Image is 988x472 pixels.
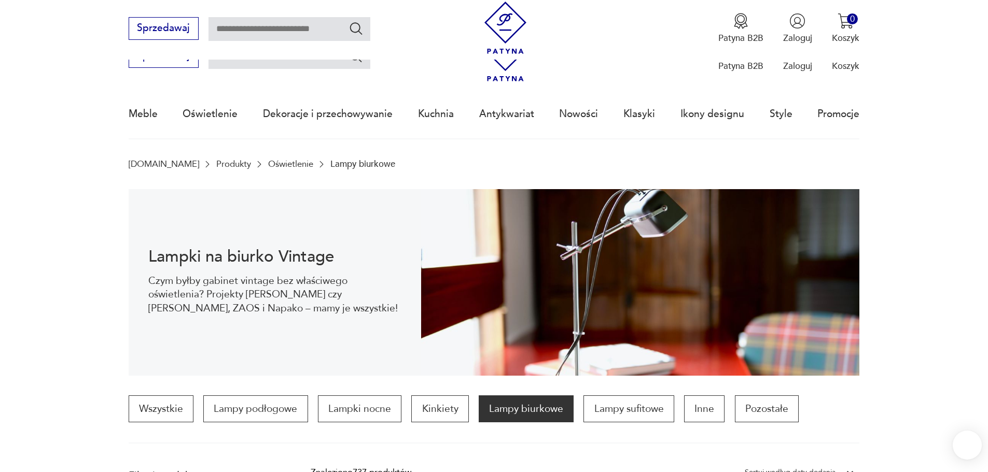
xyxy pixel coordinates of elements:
[263,90,393,138] a: Dekoracje i przechowywanie
[129,90,158,138] a: Meble
[479,2,532,54] img: Patyna - sklep z meblami i dekoracjami vintage
[832,32,859,44] p: Koszyk
[680,90,744,138] a: Ikony designu
[770,90,792,138] a: Style
[684,395,725,422] a: Inne
[718,32,763,44] p: Patyna B2B
[129,17,199,40] button: Sprzedawaj
[735,395,799,422] a: Pozostałe
[789,13,805,29] img: Ikonka użytkownika
[349,49,364,64] button: Szukaj
[623,90,655,138] a: Klasyki
[148,274,401,315] p: Czym byłby gabinet vintage bez właściwego oświetlenia? Projekty [PERSON_NAME] czy [PERSON_NAME], ...
[418,90,454,138] a: Kuchnia
[832,60,859,72] p: Koszyk
[129,395,193,422] a: Wszystkie
[216,159,251,169] a: Produkty
[129,25,199,33] a: Sprzedawaj
[129,53,199,61] a: Sprzedawaj
[203,395,308,422] a: Lampy podłogowe
[847,13,858,24] div: 0
[318,395,401,422] a: Lampki nocne
[421,189,860,376] img: 59de657ae7cec28172f985f34cc39cd0.jpg
[838,13,854,29] img: Ikona koszyka
[349,21,364,36] button: Szukaj
[479,90,534,138] a: Antykwariat
[832,13,859,44] button: 0Koszyk
[783,13,812,44] button: Zaloguj
[953,431,982,460] iframe: Smartsupp widget button
[330,159,395,169] p: Lampy biurkowe
[583,395,674,422] a: Lampy sufitowe
[268,159,313,169] a: Oświetlenie
[411,395,468,422] a: Kinkiety
[718,13,763,44] a: Ikona medaluPatyna B2B
[733,13,749,29] img: Ikona medalu
[783,60,812,72] p: Zaloguj
[183,90,238,138] a: Oświetlenie
[783,32,812,44] p: Zaloguj
[559,90,598,138] a: Nowości
[817,90,859,138] a: Promocje
[718,13,763,44] button: Patyna B2B
[718,60,763,72] p: Patyna B2B
[479,395,574,422] a: Lampy biurkowe
[129,159,199,169] a: [DOMAIN_NAME]
[148,249,401,264] h1: Lampki na biurko Vintage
